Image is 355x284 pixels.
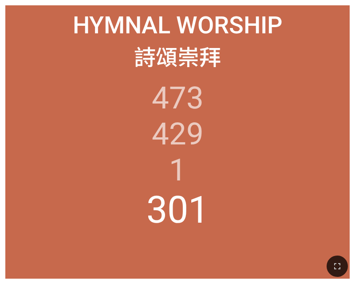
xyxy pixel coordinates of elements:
[152,80,204,116] li: 473
[146,188,209,232] li: 301
[152,116,204,152] li: 429
[169,152,186,188] li: 1
[73,11,282,39] span: Hymnal Worship
[134,40,221,72] span: 詩頌崇拜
